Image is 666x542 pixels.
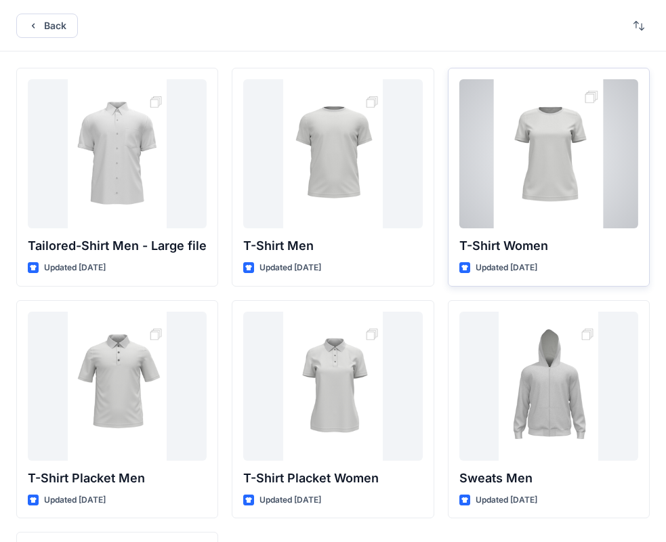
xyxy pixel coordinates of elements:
a: Sweats Men [459,312,638,461]
p: Updated [DATE] [476,261,537,275]
p: Tailored-Shirt Men - Large file [28,236,207,255]
a: T-Shirt Men [243,79,422,228]
p: Updated [DATE] [44,493,106,507]
p: Updated [DATE] [259,493,321,507]
a: Tailored-Shirt Men - Large file [28,79,207,228]
button: Back [16,14,78,38]
a: T-Shirt Placket Women [243,312,422,461]
p: Updated [DATE] [476,493,537,507]
p: T-Shirt Placket Women [243,469,422,488]
a: T-Shirt Placket Men [28,312,207,461]
p: Updated [DATE] [44,261,106,275]
p: T-Shirt Women [459,236,638,255]
p: Updated [DATE] [259,261,321,275]
a: T-Shirt Women [459,79,638,228]
p: Sweats Men [459,469,638,488]
p: T-Shirt Placket Men [28,469,207,488]
p: T-Shirt Men [243,236,422,255]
